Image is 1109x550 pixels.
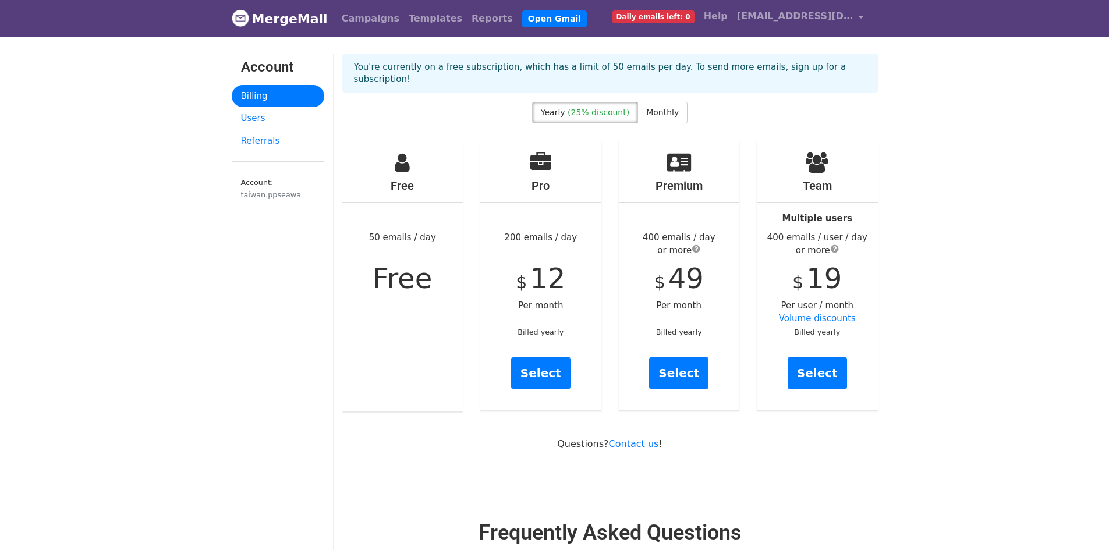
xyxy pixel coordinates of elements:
div: 400 emails / user / day or more [757,231,878,257]
a: Select [788,357,847,389]
div: Per user / month [757,140,878,410]
a: Volume discounts [779,313,856,324]
a: Templates [404,7,467,30]
div: 50 emails / day [342,140,463,411]
a: Reports [467,7,518,30]
strong: Multiple users [782,213,852,223]
div: taiwan.ppseawa [241,189,315,200]
span: 49 [668,262,704,294]
h4: Premium [619,179,740,193]
div: 聊天小工具 [1051,494,1109,550]
iframe: Chat Widget [1051,494,1109,550]
span: Yearly [541,108,565,117]
h4: Free [342,179,463,193]
span: 12 [530,262,565,294]
span: $ [654,272,665,292]
a: Select [511,357,571,389]
a: MergeMail [232,6,328,31]
span: (25% discount) [568,108,629,117]
p: You're currently on a free subscription, which has a limit of 50 emails per day. To send more ema... [354,61,866,86]
p: Questions? ! [342,438,878,450]
a: [EMAIL_ADDRESS][DOMAIN_NAME] [732,5,869,32]
a: Referrals [232,130,324,152]
a: Open Gmail [522,10,587,27]
span: Daily emails left: 0 [612,10,695,23]
img: MergeMail logo [232,9,249,27]
a: Contact us [609,438,659,449]
h4: Pro [480,179,601,193]
small: Billed yearly [794,328,840,336]
small: Billed yearly [656,328,702,336]
span: [EMAIL_ADDRESS][DOMAIN_NAME] [737,9,853,23]
a: Campaigns [337,7,404,30]
span: $ [516,272,527,292]
small: Account: [241,178,315,200]
span: $ [792,272,803,292]
h4: Team [757,179,878,193]
div: 400 emails / day or more [619,231,740,257]
a: Help [699,5,732,28]
div: 200 emails / day Per month [480,140,601,410]
div: Per month [619,140,740,410]
span: Free [373,262,432,294]
a: Users [232,107,324,130]
a: Billing [232,85,324,108]
h3: Account [241,59,315,76]
span: 19 [806,262,842,294]
span: Monthly [646,108,679,117]
a: Select [649,357,708,389]
h2: Frequently Asked Questions [342,520,878,545]
small: Billed yearly [518,328,564,336]
a: Daily emails left: 0 [608,5,699,28]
